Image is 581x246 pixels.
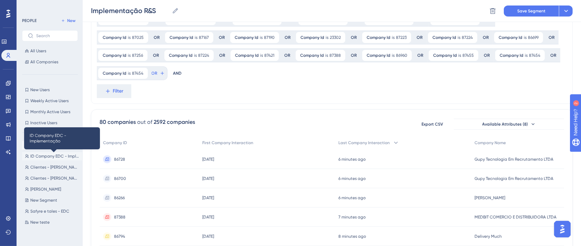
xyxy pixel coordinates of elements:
span: Company Id [235,53,259,58]
button: Weekly Active Users [22,97,78,105]
div: OR [154,35,160,40]
span: is [458,53,461,58]
div: OR [417,53,423,58]
span: 87190 [264,35,275,40]
button: ID Company EDC - Implementação [22,152,82,160]
button: Filter [97,84,131,98]
time: 7 minutes ago [338,215,366,220]
span: Company Id [300,35,324,40]
span: is [260,35,263,40]
button: [PERSON_NAME] [22,185,82,193]
span: Clientes - [PERSON_NAME] (selo) [30,164,79,170]
span: is [195,35,197,40]
button: Implementação R&S [22,141,82,149]
button: Clientes - [PERSON_NAME] (hunting) [22,174,82,182]
div: OR [484,53,490,58]
span: 23302 [330,35,341,40]
div: PEOPLE [22,18,37,23]
button: New Users [22,86,78,94]
span: Safyre e tales - EDC [30,208,69,214]
div: OR [285,35,290,40]
span: Company Id [300,53,324,58]
span: is [326,35,328,40]
span: is [325,53,328,58]
span: 87455 [462,53,474,58]
span: Company Id [169,53,193,58]
time: 6 minutes ago [338,195,366,200]
span: 87388 [114,214,125,220]
time: [DATE] [202,215,214,220]
span: 87388 [329,53,341,58]
span: 87223 [396,35,407,40]
span: Company Id [103,71,126,76]
div: OR [351,53,357,58]
div: 2592 companies [154,118,195,126]
time: 6 minutes ago [338,157,366,162]
span: 87454 [132,71,143,76]
span: 87224 [462,35,473,40]
span: First Company Interaction [202,140,253,146]
span: Company Id [500,53,523,58]
span: 86699 [528,35,539,40]
span: Monthly Active Users [30,109,70,115]
span: New teste [30,220,50,225]
span: ID Company EDC - Implementação [30,153,79,159]
button: All Companies [22,58,78,66]
div: OR [219,53,225,58]
span: 86266 [114,195,125,201]
span: 87025 [132,35,144,40]
span: Gupy Tecnologia Em Recrutamento LTDA [475,157,553,162]
span: New Segment [30,197,57,203]
div: OR [284,53,290,58]
div: OR [483,35,489,40]
input: Segment Name [91,6,169,15]
time: [DATE] [202,176,214,181]
span: 87454 [529,53,540,58]
span: Company Name [475,140,506,146]
span: All Users [30,48,46,54]
span: is [392,35,395,40]
span: Clientes - [PERSON_NAME] (hunting) [30,175,79,181]
time: [DATE] [202,234,214,239]
span: MEDBIT COMERCIO E DISTRIBUIDORA LTDA [475,214,557,220]
span: Company ID [103,140,127,146]
button: Inactive Users [22,119,78,127]
span: Weekly Active Users [30,98,69,104]
span: New Users [30,87,50,93]
button: OR [151,68,166,79]
span: All Companies [30,59,58,65]
div: OR [417,35,422,40]
span: Export CSV [422,121,444,127]
button: All Users [22,47,78,55]
span: Gupy Tecnologia Em Recrutamento LTDA [475,176,553,181]
span: 87421 [264,53,274,58]
span: 87167 [199,35,209,40]
button: Clientes - [PERSON_NAME] (selo) [22,163,82,171]
button: New teste [22,218,82,226]
input: Search [36,33,72,38]
time: 6 minutes ago [338,176,366,181]
span: is [458,35,460,40]
span: is [392,53,395,58]
span: Company Id [103,53,126,58]
span: Company Id [367,35,390,40]
span: 87256 [132,53,143,58]
span: is [128,35,131,40]
time: 8 minutes ago [338,234,366,239]
span: Last Company Interaction [338,140,390,146]
span: is [128,71,131,76]
span: 86728 [114,157,125,162]
div: OR [219,35,225,40]
div: 80 companies [100,118,136,126]
span: 86794 [114,234,125,239]
button: Monthly Active Users [22,108,78,116]
button: Save Segment [504,6,559,17]
button: Safyre e tales - EDC [22,207,82,215]
span: New [67,18,75,23]
span: OR [152,71,157,76]
span: Company Id [432,35,456,40]
button: New [59,17,78,25]
iframe: UserGuiding AI Assistant Launcher [552,219,573,239]
span: Need Help? [16,2,43,10]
